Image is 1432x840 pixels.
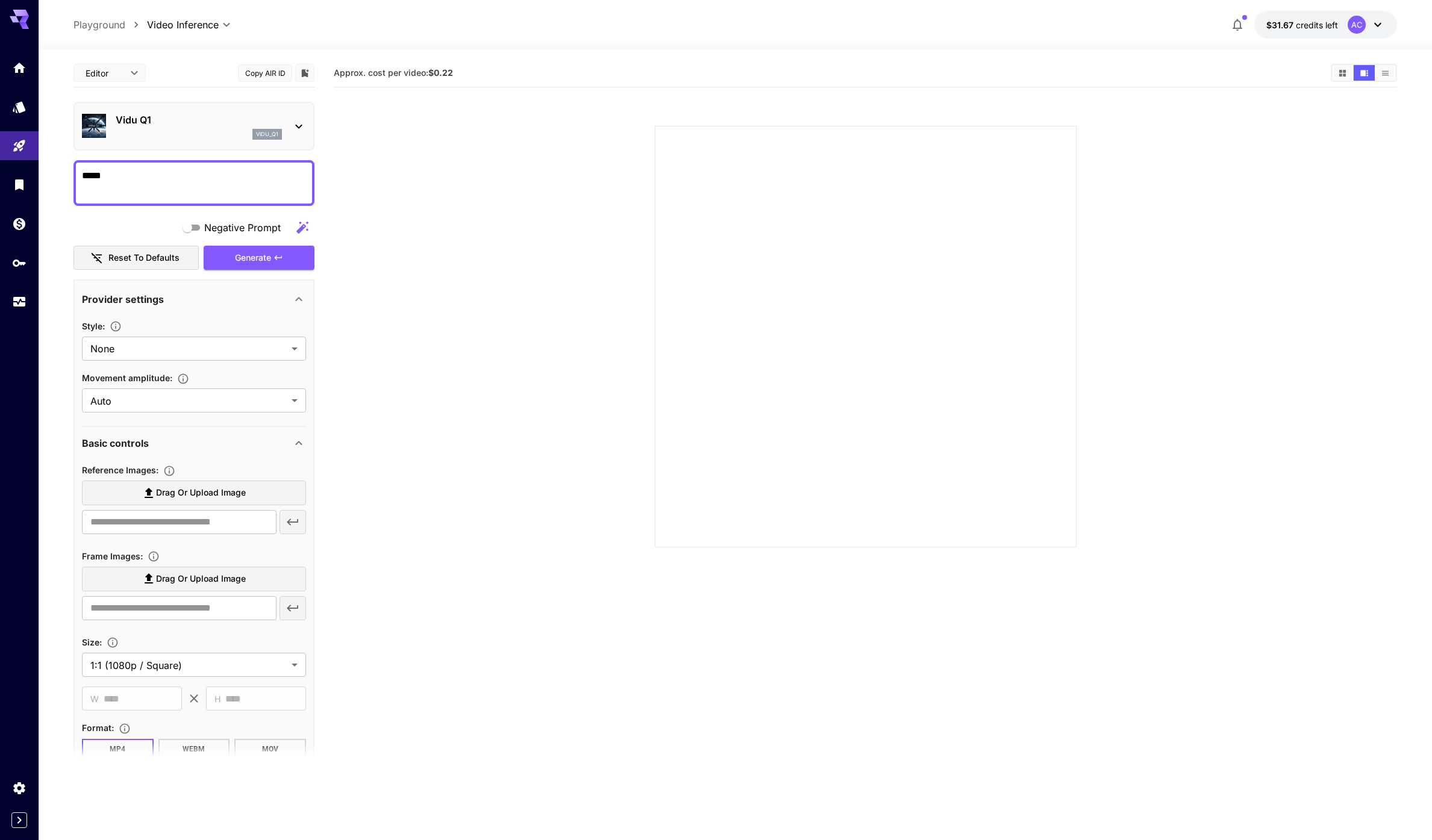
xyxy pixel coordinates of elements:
[11,812,27,828] button: Expand sidebar
[156,571,246,586] span: Drag or upload image
[82,373,172,383] span: Movement amplitude :
[73,17,125,32] a: Playground
[90,658,287,673] span: 1:1 (1080p / Square)
[1354,65,1375,81] button: Show videos in video view
[12,255,27,270] div: API Keys
[12,177,27,192] div: Library
[12,216,27,231] div: Wallet
[82,739,154,759] button: MP4
[82,285,306,314] div: Provider settings
[1331,64,1397,82] div: Show videos in grid viewShow videos in video viewShow videos in list view
[238,64,292,82] button: Copy AIR ID
[158,739,230,759] button: WEBM
[428,67,453,78] b: $0.22
[90,341,287,356] span: None
[234,739,306,759] button: MOV
[82,436,149,450] p: Basic controls
[82,637,102,647] span: Size :
[1332,65,1353,81] button: Show videos in grid view
[235,250,271,266] span: Generate
[158,465,180,477] button: Upload a reference image to guide the result. Supported formats: MP4, WEBM and MOV.
[214,692,220,706] span: H
[82,551,143,561] span: Frame Images :
[12,780,27,795] div: Settings
[90,692,99,706] span: W
[334,67,453,78] span: Approx. cost per video:
[1375,65,1396,81] button: Show videos in list view
[82,723,114,733] span: Format :
[114,723,136,735] button: Choose the file format for the output video.
[256,130,278,138] p: vidu_q1
[204,246,314,270] button: Generate
[73,17,147,32] nav: breadcrumb
[143,550,164,562] button: Upload frame images.
[82,429,306,458] div: Basic controls
[82,567,306,591] label: Drag or upload image
[299,66,310,80] button: Add to library
[102,636,124,649] button: Adjust the dimensions of the generated image by specifying its width and height in pixels, or sel...
[12,60,27,75] div: Home
[82,481,306,505] label: Drag or upload image
[204,220,281,235] span: Negative Prompt
[73,246,199,270] button: Reset to defaults
[156,485,246,500] span: Drag or upload image
[86,67,123,79] span: Editor
[82,321,105,331] span: Style :
[147,17,219,32] span: Video Inference
[12,138,27,154] div: Playground
[90,394,287,408] span: Auto
[1266,20,1296,30] span: $31.67
[1254,11,1397,39] button: $31.66962AC
[82,108,306,145] div: Vidu Q1vidu_q1
[1266,19,1338,31] div: $31.66962
[82,292,164,306] p: Provider settings
[116,113,282,127] p: Vidu Q1
[1296,20,1338,30] span: credits left
[82,465,158,475] span: Reference Images :
[12,294,27,310] div: Usage
[12,99,27,114] div: Models
[1348,16,1366,34] div: AC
